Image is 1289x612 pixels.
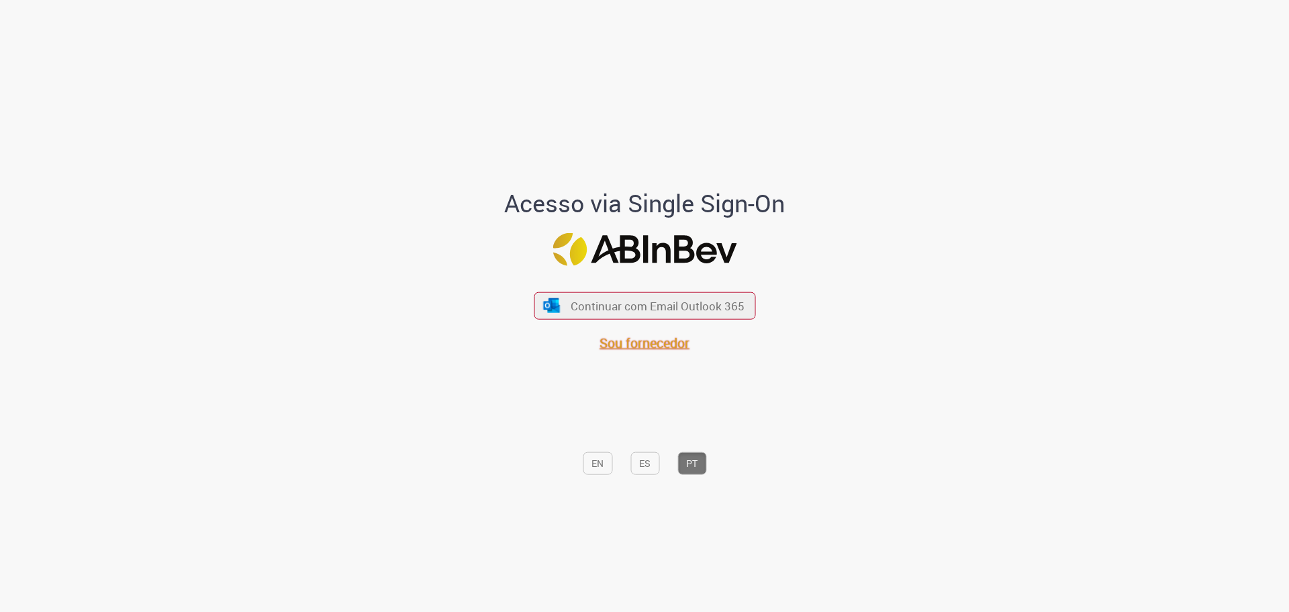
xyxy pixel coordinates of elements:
a: Sou fornecedor [600,334,689,352]
button: EN [583,451,612,474]
img: Logo ABInBev [553,232,736,265]
h1: Acesso via Single Sign-On [459,190,831,217]
img: ícone Azure/Microsoft 360 [542,298,561,312]
button: ícone Azure/Microsoft 360 Continuar com Email Outlook 365 [534,292,755,319]
span: Continuar com Email Outlook 365 [571,298,745,314]
button: ES [630,451,659,474]
button: PT [677,451,706,474]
